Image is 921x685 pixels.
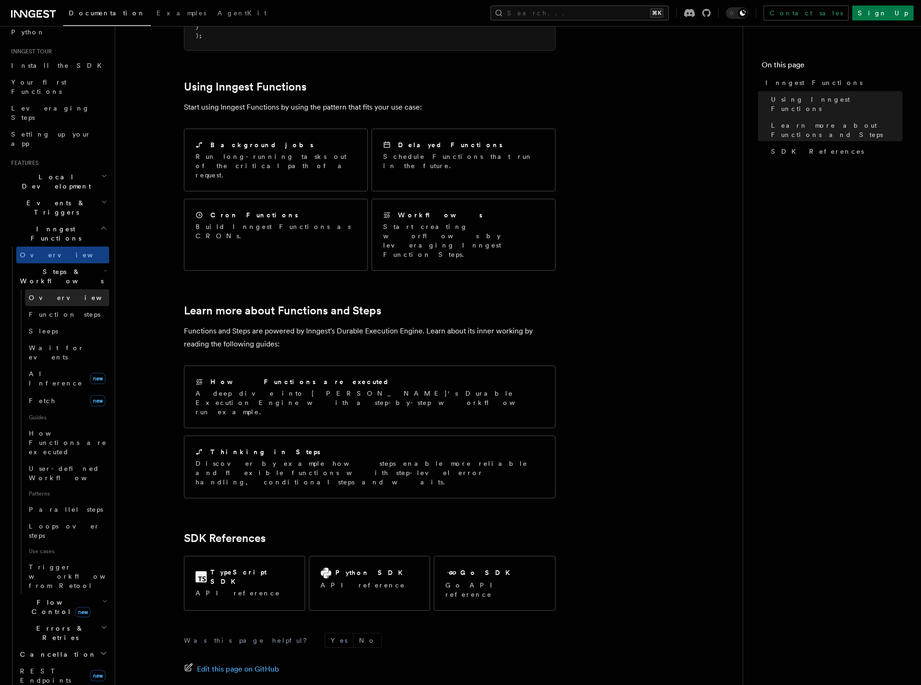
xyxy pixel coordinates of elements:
[25,559,109,594] a: Trigger workflows from Retool
[184,663,279,676] a: Edit this page on GitHub
[29,506,103,513] span: Parallel steps
[767,143,902,160] a: SDK References
[196,588,294,598] p: API reference
[16,263,109,289] button: Steps & Workflows
[771,121,902,139] span: Learn more about Functions and Steps
[16,289,109,594] div: Steps & Workflows
[210,447,320,457] h2: Thinking in Steps
[16,620,109,646] button: Errors & Retries
[383,152,544,170] p: Schedule Functions that run in the future.
[372,129,555,191] a: Delayed FunctionsSchedule Functions that run in the future.
[765,78,862,87] span: Inngest Functions
[69,9,145,17] span: Documentation
[210,377,390,386] h2: How Functions are executed
[29,311,100,318] span: Function steps
[29,430,107,456] span: How Functions are executed
[335,568,408,577] h2: Python SDK
[184,199,368,271] a: Cron FunctionsBuild Inngest Functions as CRONs.
[445,581,543,599] p: Go API reference
[7,57,109,74] a: Install the SDK
[767,91,902,117] a: Using Inngest Functions
[196,33,202,39] span: );
[16,624,101,642] span: Errors & Retries
[7,24,109,40] a: Python
[29,563,131,589] span: Trigger workflows from Retool
[7,100,109,126] a: Leveraging Steps
[7,221,109,247] button: Inngest Functions
[771,147,864,156] span: SDK References
[434,556,555,611] a: Go SDKGo API reference
[16,594,109,620] button: Flow Controlnew
[325,633,353,647] button: Yes
[210,568,294,586] h2: TypeScript SDK
[196,152,356,180] p: Run long-running tasks out of the critical path of a request.
[460,568,516,577] h2: Go SDK
[29,397,56,404] span: Fetch
[157,9,206,17] span: Examples
[29,294,124,301] span: Overview
[16,267,104,286] span: Steps & Workflows
[16,650,97,659] span: Cancellation
[29,370,83,387] span: AI Inference
[212,3,272,25] a: AgentKit
[25,323,109,339] a: Sleeps
[726,7,748,19] button: Toggle dark mode
[217,9,267,17] span: AgentKit
[184,532,266,545] a: SDK References
[184,365,555,428] a: How Functions are executedA deep dive into [PERSON_NAME]'s Durable Execution Engine with a step-b...
[25,410,109,425] span: Guides
[767,117,902,143] a: Learn more about Functions and Steps
[11,28,45,36] span: Python
[852,6,914,20] a: Sign Up
[16,646,109,663] button: Cancellation
[7,48,52,55] span: Inngest tour
[11,62,107,69] span: Install the SDK
[196,24,199,30] span: }
[90,395,105,406] span: new
[29,465,112,482] span: User-defined Workflows
[29,344,84,361] span: Wait for events
[25,391,109,410] a: Fetchnew
[63,3,151,26] a: Documentation
[16,598,102,616] span: Flow Control
[7,169,109,195] button: Local Development
[196,222,356,241] p: Build Inngest Functions as CRONs.
[353,633,381,647] button: No
[398,140,503,150] h2: Delayed Functions
[7,74,109,100] a: Your first Functions
[151,3,212,25] a: Examples
[7,172,101,191] span: Local Development
[7,126,109,152] a: Setting up your app
[398,210,483,220] h2: Workflows
[25,518,109,544] a: Loops over steps
[184,556,305,611] a: TypeScript SDKAPI reference
[16,247,109,263] a: Overview
[372,199,555,271] a: WorkflowsStart creating worflows by leveraging Inngest Function Steps.
[184,101,555,114] p: Start using Inngest Functions by using the pattern that fits your use case:
[7,198,101,217] span: Events & Triggers
[25,425,109,460] a: How Functions are executed
[25,289,109,306] a: Overview
[197,663,279,676] span: Edit this page on GitHub
[210,210,298,220] h2: Cron Functions
[490,6,669,20] button: Search...⌘K
[762,59,902,74] h4: On this page
[650,8,663,18] kbd: ⌘K
[309,556,430,611] a: Python SDKAPI reference
[25,365,109,391] a: AI Inferencenew
[184,80,307,93] a: Using Inngest Functions
[11,78,66,95] span: Your first Functions
[7,195,109,221] button: Events & Triggers
[25,306,109,323] a: Function steps
[25,460,109,486] a: User-defined Workflows
[764,6,849,20] a: Contact sales
[184,304,381,317] a: Learn more about Functions and Steps
[771,95,902,113] span: Using Inngest Functions
[29,327,58,335] span: Sleeps
[383,222,544,259] p: Start creating worflows by leveraging Inngest Function Steps.
[7,224,100,243] span: Inngest Functions
[184,436,555,498] a: Thinking in StepsDiscover by example how steps enable more reliable and flexible functions with s...
[20,251,116,259] span: Overview
[11,130,91,147] span: Setting up your app
[20,667,71,684] span: REST Endpoints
